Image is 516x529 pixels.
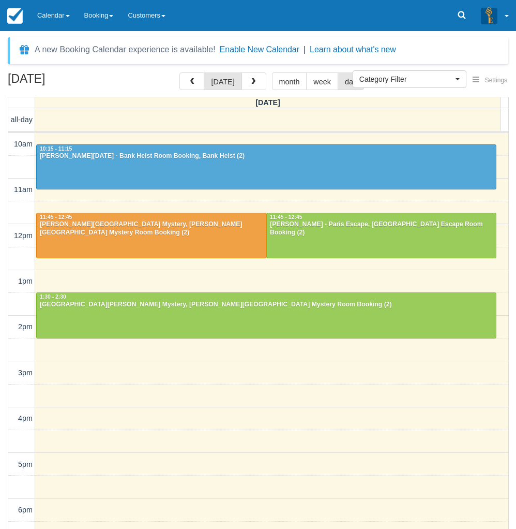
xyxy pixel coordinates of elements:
[359,74,453,84] span: Category Filter
[306,72,338,90] button: week
[8,72,139,92] h2: [DATE]
[18,322,33,331] span: 2pm
[220,45,299,55] button: Enable New Calendar
[481,7,497,24] img: A3
[14,231,33,240] span: 12pm
[272,72,307,90] button: month
[485,77,507,84] span: Settings
[255,98,280,107] span: [DATE]
[39,152,493,160] div: [PERSON_NAME][DATE] - Bank Heist Room Booking, Bank Heist (2)
[18,506,33,514] span: 6pm
[266,213,496,258] a: 11:45 - 12:45[PERSON_NAME] - Paris Escape, [GEOGRAPHIC_DATA] Escape Room Booking (2)
[303,45,306,54] span: |
[36,213,266,258] a: 11:45 - 12:45[PERSON_NAME][GEOGRAPHIC_DATA] Mystery, [PERSON_NAME][GEOGRAPHIC_DATA] Mystery Room ...
[18,277,33,285] span: 1pm
[353,70,466,88] button: Category Filter
[14,140,33,148] span: 10am
[39,301,493,309] div: [GEOGRAPHIC_DATA][PERSON_NAME] Mystery, [PERSON_NAME][GEOGRAPHIC_DATA] Mystery Room Booking (2)
[36,144,496,190] a: 10:15 - 11:15[PERSON_NAME][DATE] - Bank Heist Room Booking, Bank Heist (2)
[204,72,241,90] button: [DATE]
[466,73,513,88] button: Settings
[14,185,33,194] span: 11am
[40,294,66,300] span: 1:30 - 2:30
[270,214,302,220] span: 11:45 - 12:45
[338,72,364,90] button: day
[18,460,33,468] span: 5pm
[269,221,493,237] div: [PERSON_NAME] - Paris Escape, [GEOGRAPHIC_DATA] Escape Room Booking (2)
[18,369,33,377] span: 3pm
[310,45,396,54] a: Learn about what's new
[7,8,23,24] img: checkfront-main-nav-mini-logo.png
[35,43,216,56] div: A new Booking Calendar experience is available!
[18,414,33,422] span: 4pm
[40,214,72,220] span: 11:45 - 12:45
[40,146,72,152] span: 10:15 - 11:15
[36,292,496,338] a: 1:30 - 2:30[GEOGRAPHIC_DATA][PERSON_NAME] Mystery, [PERSON_NAME][GEOGRAPHIC_DATA] Mystery Room Bo...
[39,221,263,237] div: [PERSON_NAME][GEOGRAPHIC_DATA] Mystery, [PERSON_NAME][GEOGRAPHIC_DATA] Mystery Room Booking (2)
[11,115,33,124] span: all-day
